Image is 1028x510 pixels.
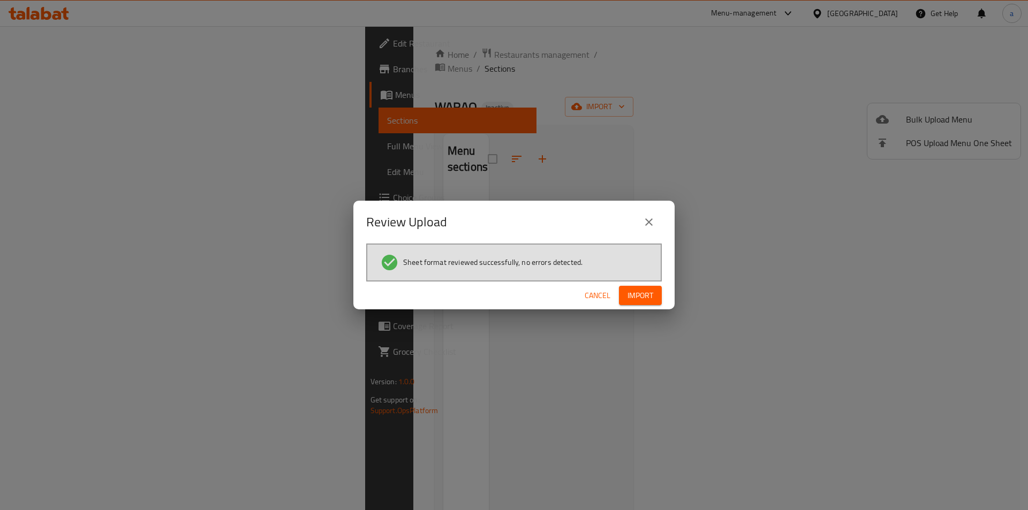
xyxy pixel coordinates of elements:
[636,209,662,235] button: close
[628,289,653,302] span: Import
[403,257,583,268] span: Sheet format reviewed successfully, no errors detected.
[619,286,662,306] button: Import
[580,286,615,306] button: Cancel
[585,289,610,302] span: Cancel
[366,214,447,231] h2: Review Upload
